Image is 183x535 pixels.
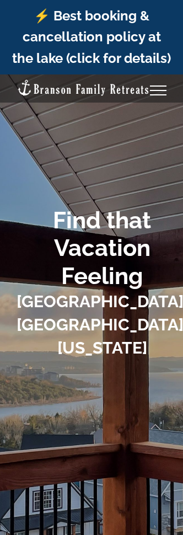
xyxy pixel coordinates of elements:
img: Branson Family Retreats Logo [17,79,150,97]
a: ⚡️ Best booking & cancellation policy at the lake (click for details) [12,8,171,66]
a: Toggle Menu [136,85,180,95]
iframe: Branson Family Retreats - Opens on Book page - Availability/Property Search Widget [17,378,166,461]
b: Find that Vacation Feeling [53,207,151,289]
